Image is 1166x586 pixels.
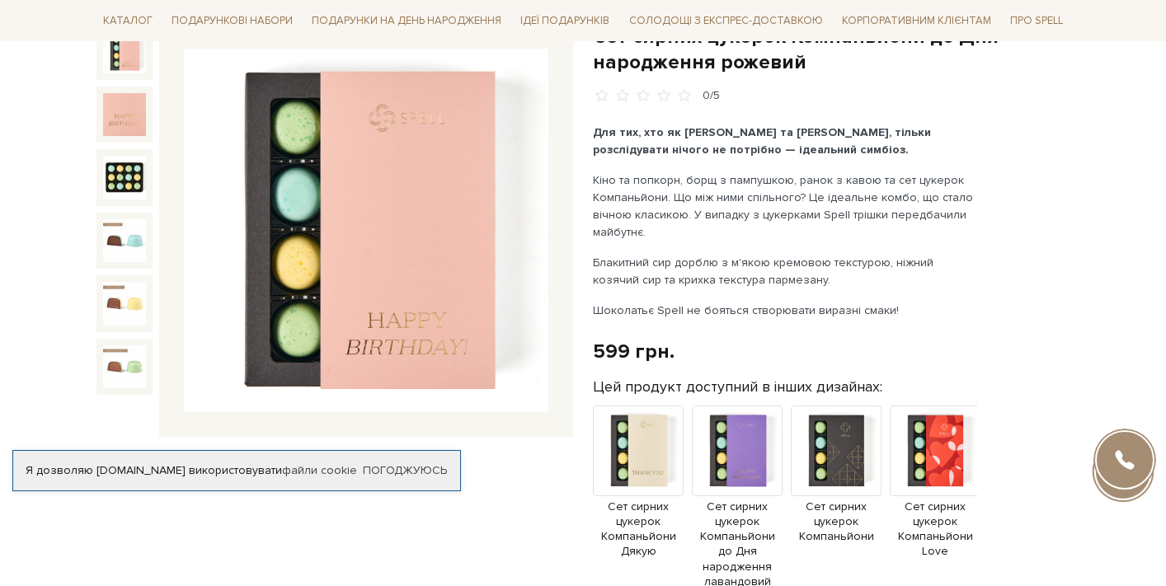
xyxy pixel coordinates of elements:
[103,219,146,262] img: Сет сирних цукерок Компаньйони до Дня народження рожевий
[103,345,146,388] img: Сет сирних цукерок Компаньйони до Дня народження рожевий
[184,49,548,413] img: Сет сирних цукерок Компаньйони до Дня народження рожевий
[282,463,357,477] a: файли cookie
[835,7,998,35] a: Корпоративним клієнтам
[1004,8,1070,34] span: Про Spell
[514,8,616,34] span: Ідеї подарунків
[623,7,830,35] a: Солодощі з експрес-доставкою
[305,8,508,34] span: Подарунки на День народження
[363,463,447,478] a: Погоджуюсь
[103,93,146,136] img: Сет сирних цукерок Компаньйони до Дня народження рожевий
[593,499,684,560] span: Сет сирних цукерок Компаньйони Дякую
[165,8,299,34] span: Подарункові набори
[96,8,159,34] span: Каталог
[791,499,882,545] span: Сет сирних цукерок Компаньйони
[593,377,882,396] label: Цей продукт доступний в інших дизайнах:
[593,254,980,288] p: Блакитний сир дорблю з м'якою кремовою текстурою, ніжний козячий сир та крихка текстура пармезану.
[593,125,931,157] b: Для тих, хто як [PERSON_NAME] та [PERSON_NAME], тільки розслідувати нічого не потрібно — ідеальни...
[890,443,980,559] a: Сет сирних цукерок Компаньйони Love
[791,406,882,496] img: Продукт
[103,156,146,199] img: Сет сирних цукерок Компаньйони до Дня народження рожевий
[593,406,684,496] img: Продукт
[703,88,720,104] div: 0/5
[593,302,980,319] p: Шоколатьє Spell не бояться створювати виразні смаки!
[103,30,146,73] img: Сет сирних цукерок Компаньйони до Дня народження рожевий
[890,499,980,560] span: Сет сирних цукерок Компаньйони Love
[13,463,460,478] div: Я дозволяю [DOMAIN_NAME] використовувати
[692,406,783,496] img: Продукт
[103,282,146,325] img: Сет сирних цукерок Компаньйони до Дня народження рожевий
[593,171,980,241] p: Кіно та попкорн, борщ з пампушкою, ранок з кавою та сет цукерок Компаньйони. Що між ними спільног...
[791,443,882,544] a: Сет сирних цукерок Компаньйони
[593,443,684,559] a: Сет сирних цукерок Компаньйони Дякую
[593,339,675,364] div: 599 грн.
[890,406,980,496] img: Продукт
[593,24,1070,75] h1: Сет сирних цукерок Компаньйони до Дня народження рожевий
